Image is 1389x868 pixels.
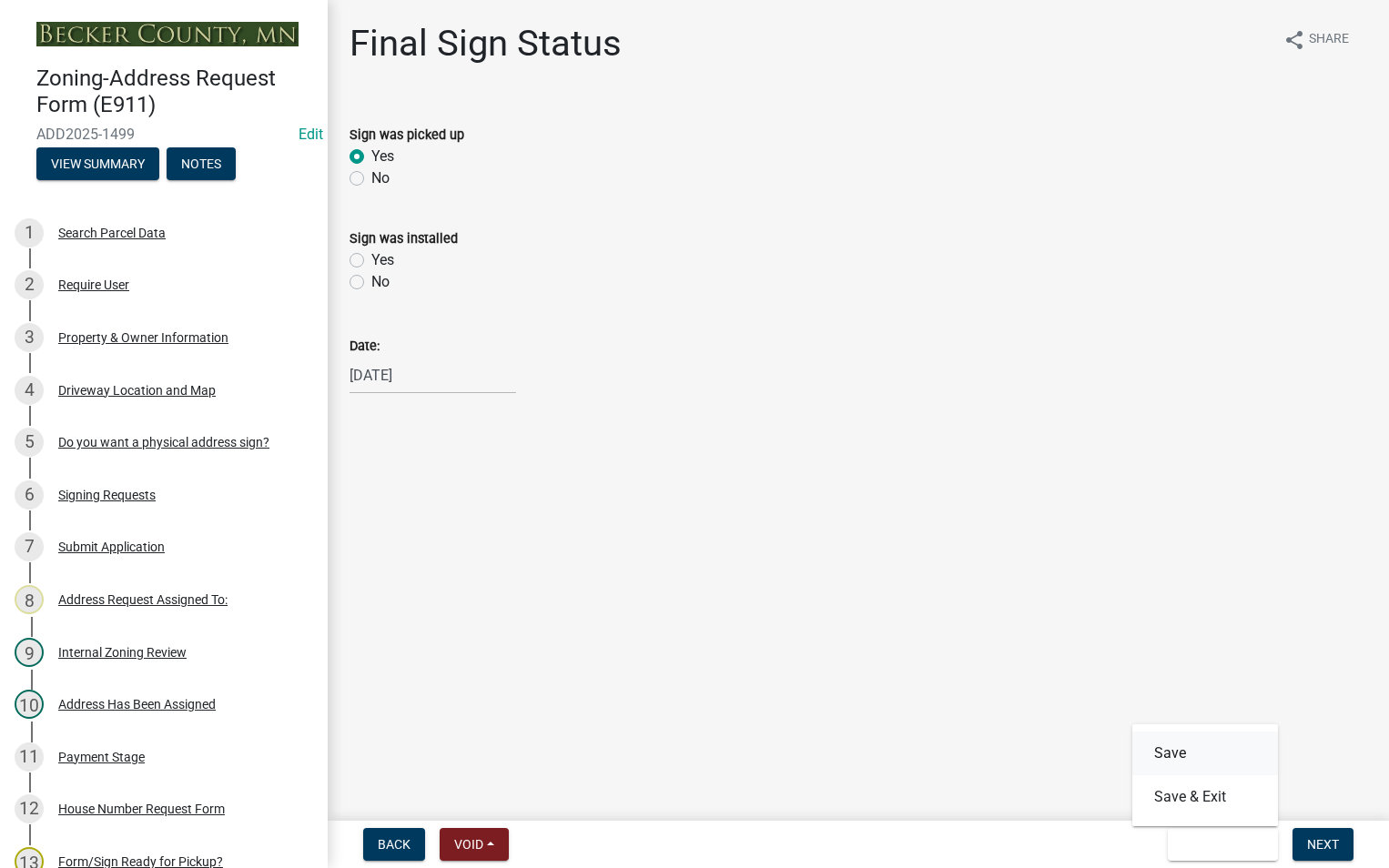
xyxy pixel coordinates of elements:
a: Edit [299,126,323,143]
button: Save [1132,732,1278,775]
div: Save & Exit [1132,724,1278,826]
label: Yes [371,249,394,271]
button: View Summary [36,147,159,180]
div: Do you want a physical address sign? [58,436,269,449]
label: Date: [350,340,380,353]
button: Next [1293,828,1354,861]
label: Sign was installed [350,233,458,246]
span: Back [378,837,411,852]
button: Void [440,828,509,861]
div: 6 [15,480,44,510]
button: shareShare [1269,22,1364,57]
span: Next [1307,837,1339,852]
div: Signing Requests [58,489,156,501]
div: Address Request Assigned To: [58,593,228,606]
div: 7 [15,532,44,561]
span: Void [454,837,483,852]
h1: Final Sign Status [350,22,622,66]
wm-modal-confirm: Edit Application Number [299,126,323,143]
label: Yes [371,146,394,167]
label: No [371,167,390,189]
label: Sign was picked up [350,129,464,142]
div: 9 [15,638,44,667]
div: 3 [15,323,44,352]
span: ADD2025-1499 [36,126,291,143]
input: mm/dd/yyyy [350,357,516,394]
button: Back [363,828,425,861]
div: 2 [15,270,44,299]
button: Save & Exit [1168,828,1278,861]
div: 11 [15,742,44,772]
span: Save & Exit [1182,837,1252,852]
div: Address Has Been Assigned [58,698,216,711]
wm-modal-confirm: Summary [36,157,159,172]
div: Payment Stage [58,751,145,763]
wm-modal-confirm: Notes [167,157,236,172]
div: Internal Zoning Review [58,646,187,659]
div: Property & Owner Information [58,331,228,344]
h4: Zoning-Address Request Form (E911) [36,66,313,118]
div: 1 [15,218,44,247]
button: Notes [167,147,236,180]
div: 5 [15,428,44,457]
div: Driveway Location and Map [58,384,216,397]
i: share [1283,29,1305,51]
div: 12 [15,794,44,823]
div: Form/Sign Ready for Pickup? [58,855,223,868]
div: Submit Application [58,540,165,553]
img: Becker County, Minnesota [36,22,299,46]
div: Search Parcel Data [58,227,166,239]
div: House Number Request Form [58,802,225,815]
label: No [371,271,390,293]
div: 10 [15,690,44,719]
span: Share [1309,29,1349,51]
div: Require User [58,278,129,291]
button: Save & Exit [1132,775,1278,819]
div: 4 [15,376,44,405]
div: 8 [15,585,44,614]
